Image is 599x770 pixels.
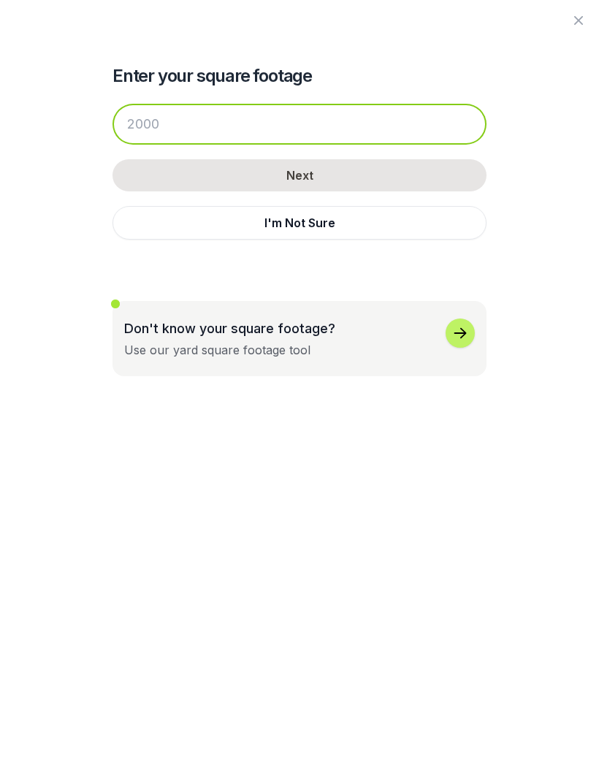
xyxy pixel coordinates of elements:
[112,159,487,191] button: Next
[112,206,487,240] button: I'm Not Sure
[112,64,487,88] h2: Enter your square footage
[124,319,335,338] p: Don't know your square footage?
[112,104,487,145] input: 2000
[124,341,310,359] div: Use our yard square footage tool
[112,301,487,376] button: Don't know your square footage?Use our yard square footage tool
